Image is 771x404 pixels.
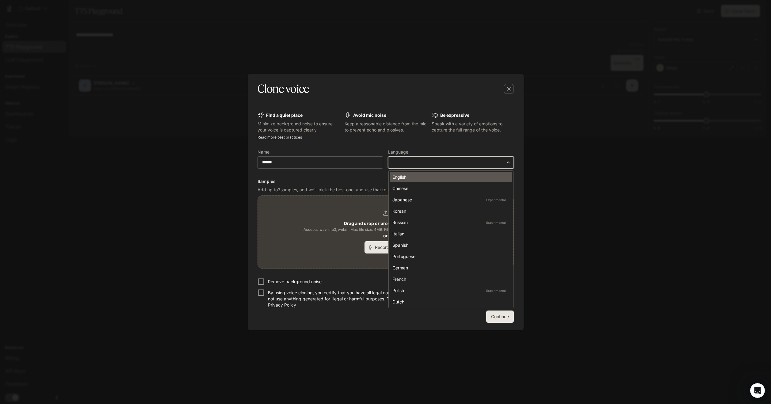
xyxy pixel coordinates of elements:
[750,383,765,398] iframe: Intercom live chat
[392,242,507,248] div: Spanish
[392,287,507,294] div: Polish
[392,174,507,180] div: English
[392,253,507,260] div: Portuguese
[392,219,507,226] div: Russian
[392,231,507,237] div: Italian
[485,220,507,225] p: Experimental
[392,208,507,214] div: Korean
[392,299,507,305] div: Dutch
[485,197,507,203] p: Experimental
[392,185,507,192] div: Chinese
[392,276,507,282] div: French
[392,265,507,271] div: German
[392,196,507,203] div: Japanese
[485,288,507,293] p: Experimental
